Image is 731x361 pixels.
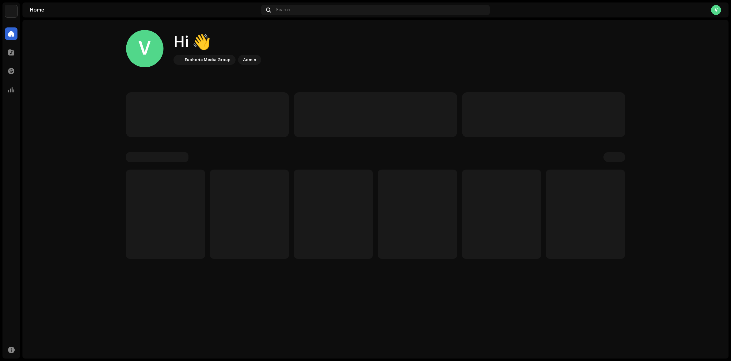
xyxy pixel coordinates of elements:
div: Admin [243,56,256,64]
div: Hi 👋 [173,32,261,52]
img: de0d2825-999c-4937-b35a-9adca56ee094 [5,5,17,17]
img: de0d2825-999c-4937-b35a-9adca56ee094 [175,56,182,64]
div: V [711,5,721,15]
span: Search [276,7,290,12]
div: Euphoria Media Group [185,56,231,64]
div: Home [30,7,259,12]
div: V [126,30,163,67]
